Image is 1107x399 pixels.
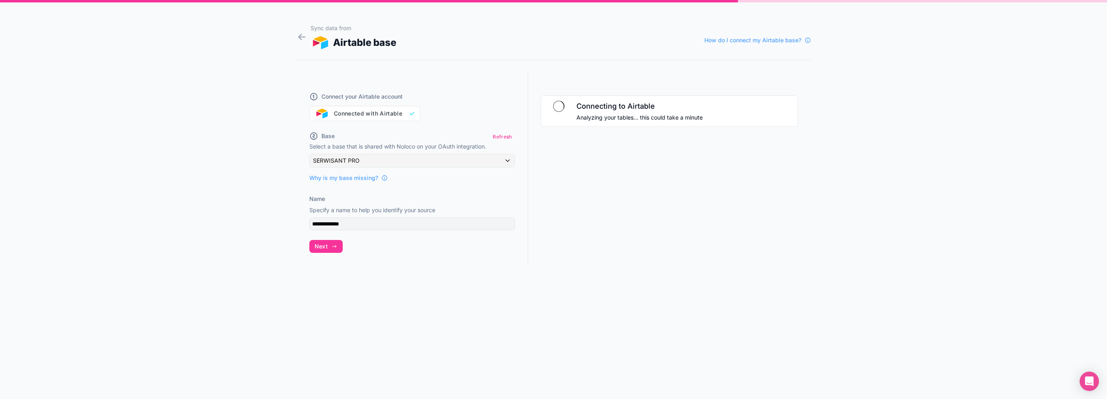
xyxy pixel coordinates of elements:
[311,35,397,50] div: Airtable base
[309,154,515,167] button: SERWISANT PRO
[309,174,388,182] a: Why is my base missing?
[321,93,403,101] span: Connect your Airtable account
[311,24,397,32] h1: Sync data from
[315,243,328,250] span: Next
[309,143,515,151] p: Select a base that is shared with Noloco on your OAuth integration.
[490,131,514,143] button: Refresh
[704,36,801,44] span: How do I connect my Airtable base?
[704,36,811,44] a: How do I connect my Airtable base?
[313,157,360,165] span: SERWISANT PRO
[576,101,703,112] span: Connecting to Airtable
[309,195,325,203] label: Name
[311,36,330,49] img: AIRTABLE
[1080,372,1099,391] div: Open Intercom Messenger
[309,206,515,214] p: Specify a name to help you identify your source
[309,174,378,182] span: Why is my base missing?
[309,240,343,253] button: Next
[576,114,703,122] span: Analyzing your tables... this could take a minute
[321,132,335,140] span: Base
